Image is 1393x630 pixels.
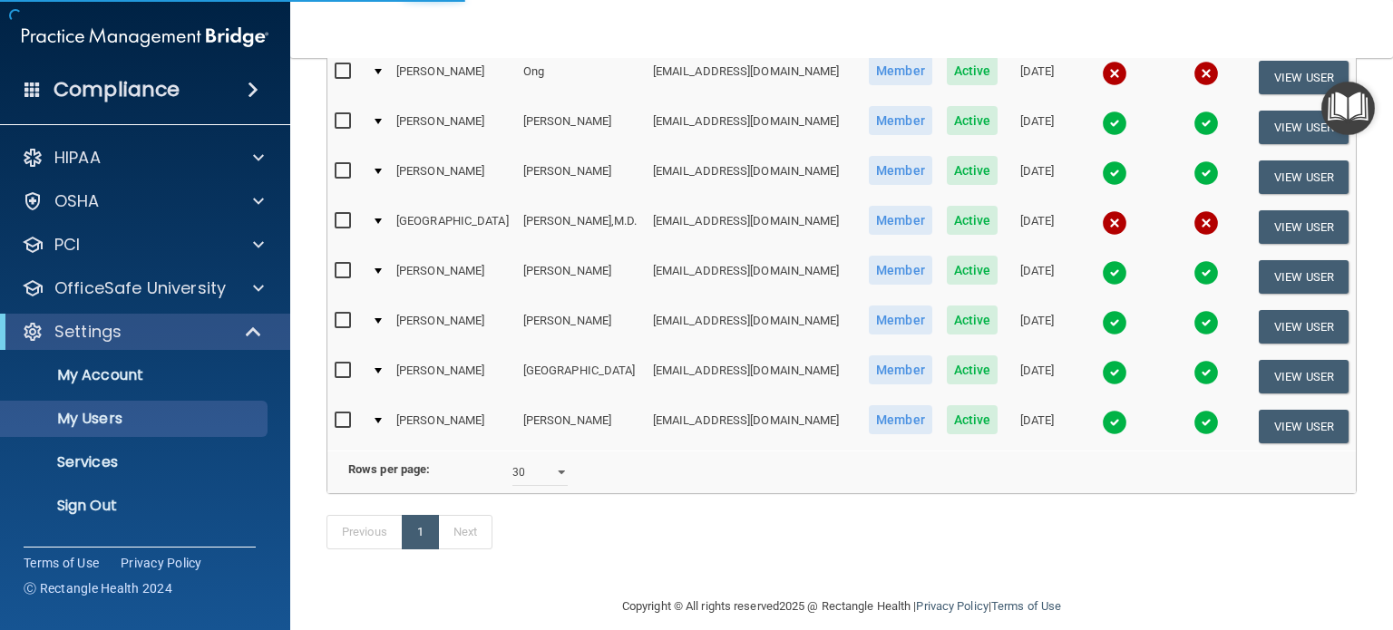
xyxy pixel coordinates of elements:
[54,77,180,102] h4: Compliance
[1259,260,1349,294] button: View User
[1193,260,1219,286] img: tick.e7d51cea.svg
[12,366,259,384] p: My Account
[646,53,862,102] td: [EMAIL_ADDRESS][DOMAIN_NAME]
[1005,352,1068,402] td: [DATE]
[389,302,516,352] td: [PERSON_NAME]
[389,402,516,451] td: [PERSON_NAME]
[1005,102,1068,152] td: [DATE]
[438,515,492,549] a: Next
[54,147,101,169] p: HIPAA
[869,56,932,85] span: Member
[646,302,862,352] td: [EMAIL_ADDRESS][DOMAIN_NAME]
[869,405,932,434] span: Member
[1005,152,1068,202] td: [DATE]
[1102,61,1127,86] img: cross.ca9f0e7f.svg
[1259,310,1349,344] button: View User
[1193,360,1219,385] img: tick.e7d51cea.svg
[869,256,932,285] span: Member
[1259,360,1349,393] button: View User
[1102,310,1127,335] img: tick.e7d51cea.svg
[54,190,100,212] p: OSHA
[1193,410,1219,435] img: tick.e7d51cea.svg
[1102,210,1127,236] img: cross.ca9f0e7f.svg
[1193,160,1219,186] img: tick.e7d51cea.svg
[389,102,516,152] td: [PERSON_NAME]
[916,599,988,613] a: Privacy Policy
[326,515,403,549] a: Previous
[22,147,264,169] a: HIPAA
[1259,61,1349,94] button: View User
[947,56,998,85] span: Active
[1005,402,1068,451] td: [DATE]
[1102,111,1127,136] img: tick.e7d51cea.svg
[869,206,932,235] span: Member
[1102,160,1127,186] img: tick.e7d51cea.svg
[1102,410,1127,435] img: tick.e7d51cea.svg
[947,256,998,285] span: Active
[12,410,259,428] p: My Users
[1102,360,1127,385] img: tick.e7d51cea.svg
[947,305,998,334] span: Active
[22,19,268,55] img: PMB logo
[947,106,998,135] span: Active
[1193,111,1219,136] img: tick.e7d51cea.svg
[1259,160,1349,194] button: View User
[54,277,226,299] p: OfficeSafe University
[516,252,646,302] td: [PERSON_NAME]
[646,202,862,252] td: [EMAIL_ADDRESS][DOMAIN_NAME]
[389,152,516,202] td: [PERSON_NAME]
[1102,260,1127,286] img: tick.e7d51cea.svg
[646,352,862,402] td: [EMAIL_ADDRESS][DOMAIN_NAME]
[869,355,932,384] span: Member
[1005,252,1068,302] td: [DATE]
[646,402,862,451] td: [EMAIL_ADDRESS][DOMAIN_NAME]
[947,156,998,185] span: Active
[516,102,646,152] td: [PERSON_NAME]
[22,190,264,212] a: OSHA
[12,497,259,515] p: Sign Out
[516,352,646,402] td: [GEOGRAPHIC_DATA]
[646,152,862,202] td: [EMAIL_ADDRESS][DOMAIN_NAME]
[54,321,122,343] p: Settings
[947,355,998,384] span: Active
[12,453,259,471] p: Services
[22,234,264,256] a: PCI
[1321,82,1375,135] button: Open Resource Center
[869,156,932,185] span: Member
[869,106,932,135] span: Member
[1193,61,1219,86] img: cross.ca9f0e7f.svg
[991,599,1061,613] a: Terms of Use
[516,152,646,202] td: [PERSON_NAME]
[389,352,516,402] td: [PERSON_NAME]
[1005,53,1068,102] td: [DATE]
[348,462,430,476] b: Rows per page:
[389,252,516,302] td: [PERSON_NAME]
[24,554,99,572] a: Terms of Use
[54,234,80,256] p: PCI
[1259,111,1349,144] button: View User
[1259,210,1349,244] button: View User
[121,554,202,572] a: Privacy Policy
[22,321,263,343] a: Settings
[646,102,862,152] td: [EMAIL_ADDRESS][DOMAIN_NAME]
[1005,202,1068,252] td: [DATE]
[1193,310,1219,335] img: tick.e7d51cea.svg
[389,53,516,102] td: [PERSON_NAME]
[1259,410,1349,443] button: View User
[24,579,172,597] span: Ⓒ Rectangle Health 2024
[516,202,646,252] td: [PERSON_NAME],M.D.
[947,206,998,235] span: Active
[516,402,646,451] td: [PERSON_NAME]
[402,515,439,549] a: 1
[389,202,516,252] td: [GEOGRAPHIC_DATA]
[22,277,264,299] a: OfficeSafe University
[947,405,998,434] span: Active
[1005,302,1068,352] td: [DATE]
[869,305,932,334] span: Member
[516,302,646,352] td: [PERSON_NAME]
[516,53,646,102] td: Ong
[1193,210,1219,236] img: cross.ca9f0e7f.svg
[646,252,862,302] td: [EMAIL_ADDRESS][DOMAIN_NAME]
